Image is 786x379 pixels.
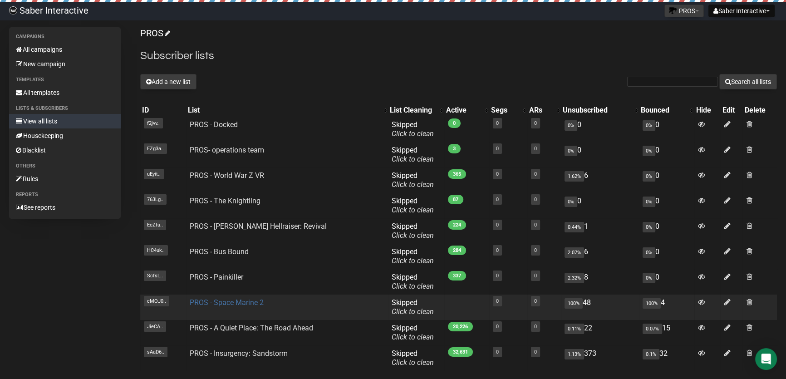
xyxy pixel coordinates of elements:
[190,247,249,256] a: PROS - Bus Bound
[561,104,639,117] th: Unsubscribed: No sort applied, activate to apply an ascending sort
[561,345,639,371] td: 373
[446,106,480,115] div: Active
[565,197,577,207] span: 0%
[9,200,121,215] a: See reports
[448,246,466,255] span: 284
[144,143,167,154] span: EZg3a..
[9,6,17,15] img: ec1bccd4d48495f5e7d53d9a520ba7e5
[496,273,499,279] a: 0
[9,85,121,100] a: All templates
[140,48,777,64] h2: Subscriber lists
[534,273,537,279] a: 0
[527,104,561,117] th: ARs: No sort applied, activate to apply an ascending sort
[392,273,434,290] span: Skipped
[392,155,434,163] a: Click to clean
[190,171,264,180] a: PROS - World War Z VR
[643,197,655,207] span: 0%
[708,5,775,17] button: Saber Interactive
[719,74,777,89] button: Search all lists
[565,146,577,156] span: 0%
[140,28,169,39] a: PROS
[392,256,434,265] a: Click to clean
[643,247,655,258] span: 0%
[388,104,444,117] th: List Cleaning: No sort applied, activate to apply an ascending sort
[496,298,499,304] a: 0
[561,269,639,295] td: 8
[534,120,537,126] a: 0
[639,104,694,117] th: Bounced: No sort applied, activate to apply an ascending sort
[392,358,434,367] a: Click to clean
[496,222,499,228] a: 0
[643,298,661,309] span: 100%
[722,106,741,115] div: Edit
[144,321,166,332] span: JieCA..
[144,169,164,179] span: uEyit..
[643,120,655,131] span: 0%
[563,106,630,115] div: Unsubscribed
[448,118,461,128] span: 0
[448,169,466,179] span: 365
[639,167,694,193] td: 0
[565,324,584,334] span: 0.11%
[390,106,435,115] div: List Cleaning
[9,114,121,128] a: View all lists
[140,74,196,89] button: Add a new list
[496,324,499,330] a: 0
[755,348,777,370] div: Open Intercom Messenger
[448,322,473,331] span: 20,226
[742,104,777,117] th: Delete: No sort applied, sorting is disabled
[496,120,499,126] a: 0
[565,222,584,232] span: 0.44%
[641,106,685,115] div: Bounced
[448,220,466,230] span: 224
[392,180,434,189] a: Click to clean
[529,106,552,115] div: ARs
[565,171,584,182] span: 1.62%
[565,247,584,258] span: 2.07%
[392,247,434,265] span: Skipped
[144,220,166,230] span: EcZtu..
[392,206,434,214] a: Click to clean
[188,106,379,115] div: List
[561,117,639,142] td: 0
[190,120,238,129] a: PROS - Docked
[694,104,720,117] th: Hide: No sort applied, sorting is disabled
[9,128,121,143] a: Housekeeping
[448,347,473,357] span: 32,631
[639,345,694,371] td: 32
[639,269,694,295] td: 0
[664,5,704,17] button: PROS
[561,142,639,167] td: 0
[489,104,527,117] th: Segs: No sort applied, activate to apply an ascending sort
[534,247,537,253] a: 0
[190,146,264,154] a: PROS- operations team
[534,146,537,152] a: 0
[639,218,694,244] td: 0
[392,349,434,367] span: Skipped
[720,104,742,117] th: Edit: No sort applied, sorting is disabled
[142,106,184,115] div: ID
[561,167,639,193] td: 6
[448,195,463,204] span: 87
[643,273,655,283] span: 0%
[144,296,169,306] span: cMOJ0..
[534,349,537,355] a: 0
[9,74,121,85] li: Templates
[565,298,583,309] span: 100%
[9,189,121,200] li: Reports
[392,333,434,341] a: Click to clean
[9,172,121,186] a: Rules
[190,273,243,281] a: PROS - Painkiller
[561,193,639,218] td: 0
[186,104,388,117] th: List: No sort applied, activate to apply an ascending sort
[643,324,662,334] span: 0.07%
[144,194,167,205] span: 763Lg..
[565,120,577,131] span: 0%
[669,7,677,14] img: favicons
[496,349,499,355] a: 0
[496,247,499,253] a: 0
[496,146,499,152] a: 0
[534,298,537,304] a: 0
[190,324,313,332] a: PROS - A Quiet Place: The Road Ahead
[144,245,168,256] span: HC4uk..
